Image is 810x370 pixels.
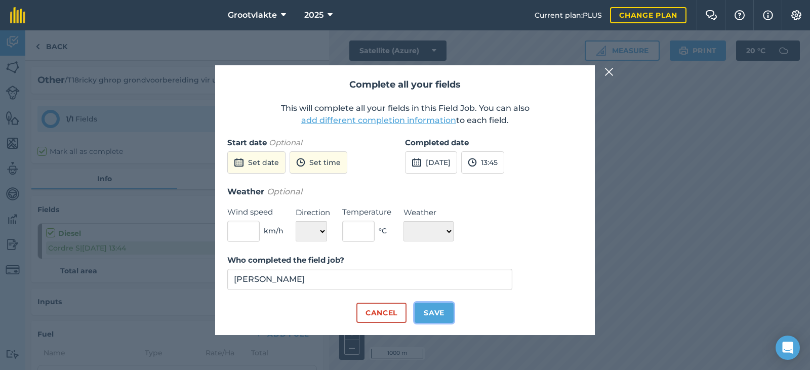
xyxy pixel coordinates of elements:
[763,9,773,21] img: svg+xml;base64,PHN2ZyB4bWxucz0iaHR0cDovL3d3dy53My5vcmcvMjAwMC9zdmciIHdpZHRoPSIxNyIgaGVpZ2h0PSIxNy...
[604,66,614,78] img: svg+xml;base64,PHN2ZyB4bWxucz0iaHR0cDovL3d3dy53My5vcmcvMjAwMC9zdmciIHdpZHRoPSIyMiIgaGVpZ2h0PSIzMC...
[227,255,344,265] strong: Who completed the field job?
[734,10,746,20] img: A question mark icon
[610,7,686,23] a: Change plan
[304,9,323,21] span: 2025
[267,187,302,196] em: Optional
[296,156,305,169] img: svg+xml;base64,PD94bWwgdmVyc2lvbj0iMS4wIiBlbmNvZGluZz0idXRmLTgiPz4KPCEtLSBHZW5lcmF0b3I6IEFkb2JlIE...
[405,138,469,147] strong: Completed date
[227,77,583,92] h2: Complete all your fields
[227,185,583,198] h3: Weather
[468,156,477,169] img: svg+xml;base64,PD94bWwgdmVyc2lvbj0iMS4wIiBlbmNvZGluZz0idXRmLTgiPz4KPCEtLSBHZW5lcmF0b3I6IEFkb2JlIE...
[379,225,387,236] span: ° C
[269,138,302,147] em: Optional
[227,206,283,218] label: Wind speed
[403,207,454,219] label: Weather
[415,303,454,323] button: Save
[705,10,717,20] img: Two speech bubbles overlapping with the left bubble in the forefront
[290,151,347,174] button: Set time
[301,114,456,127] button: add different completion information
[342,206,391,218] label: Temperature
[228,9,277,21] span: Grootvlakte
[227,151,286,174] button: Set date
[227,102,583,127] p: This will complete all your fields in this Field Job. You can also to each field.
[405,151,457,174] button: [DATE]
[10,7,25,23] img: fieldmargin Logo
[790,10,802,20] img: A cog icon
[356,303,407,323] button: Cancel
[535,10,602,21] span: Current plan : PLUS
[776,336,800,360] div: Open Intercom Messenger
[264,225,283,236] span: km/h
[296,207,330,219] label: Direction
[412,156,422,169] img: svg+xml;base64,PD94bWwgdmVyc2lvbj0iMS4wIiBlbmNvZGluZz0idXRmLTgiPz4KPCEtLSBHZW5lcmF0b3I6IEFkb2JlIE...
[461,151,504,174] button: 13:45
[234,156,244,169] img: svg+xml;base64,PD94bWwgdmVyc2lvbj0iMS4wIiBlbmNvZGluZz0idXRmLTgiPz4KPCEtLSBHZW5lcmF0b3I6IEFkb2JlIE...
[227,138,267,147] strong: Start date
